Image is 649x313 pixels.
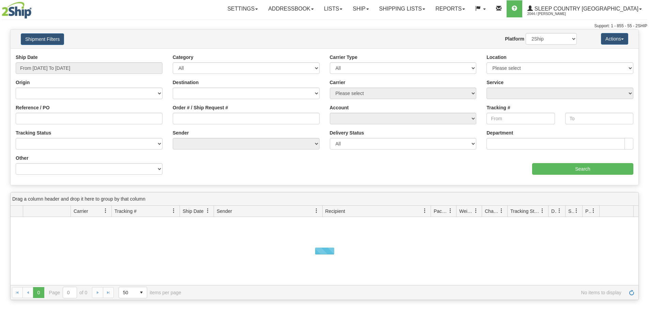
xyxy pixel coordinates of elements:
[119,287,147,298] span: Page sizes drop down
[330,104,349,111] label: Account
[459,208,474,215] span: Weight
[16,155,28,161] label: Other
[496,205,507,217] a: Charge filter column settings
[532,163,633,175] input: Search
[325,208,345,215] span: Recipient
[470,205,482,217] a: Weight filter column settings
[16,54,38,61] label: Ship Date
[168,205,180,217] a: Tracking # filter column settings
[347,0,374,17] a: Ship
[565,113,633,124] input: To
[123,289,132,296] span: 50
[419,205,431,217] a: Recipient filter column settings
[222,0,263,17] a: Settings
[601,33,628,45] button: Actions
[445,205,456,217] a: Packages filter column settings
[114,208,137,215] span: Tracking #
[21,33,64,45] button: Shipment Filters
[11,192,638,206] div: grid grouping header
[571,205,582,217] a: Shipment Issues filter column settings
[588,205,599,217] a: Pickup Status filter column settings
[319,0,347,17] a: Lists
[16,129,51,136] label: Tracking Status
[173,129,189,136] label: Sender
[173,54,194,61] label: Category
[527,11,578,17] span: 2044 / [PERSON_NAME]
[16,79,30,86] label: Origin
[537,205,548,217] a: Tracking Status filter column settings
[626,287,637,298] a: Refresh
[633,122,648,191] iframe: chat widget
[263,0,319,17] a: Addressbook
[33,287,44,298] span: Page 0
[374,0,430,17] a: Shipping lists
[430,0,470,17] a: Reports
[173,79,199,86] label: Destination
[2,2,32,19] img: logo2044.jpg
[486,54,506,61] label: Location
[486,129,513,136] label: Department
[554,205,565,217] a: Delivery Status filter column settings
[330,79,345,86] label: Carrier
[2,23,647,29] div: Support: 1 - 855 - 55 - 2SHIP
[510,208,540,215] span: Tracking Status
[330,129,364,136] label: Delivery Status
[311,205,322,217] a: Sender filter column settings
[568,208,574,215] span: Shipment Issues
[183,208,203,215] span: Ship Date
[485,208,499,215] span: Charge
[486,113,555,124] input: From
[551,208,557,215] span: Delivery Status
[505,35,524,42] label: Platform
[74,208,88,215] span: Carrier
[202,205,214,217] a: Ship Date filter column settings
[486,104,510,111] label: Tracking #
[119,287,181,298] span: items per page
[533,6,638,12] span: Sleep Country [GEOGRAPHIC_DATA]
[217,208,232,215] span: Sender
[173,104,228,111] label: Order # / Ship Request #
[191,290,621,295] span: No items to display
[16,104,50,111] label: Reference / PO
[434,208,448,215] span: Packages
[100,205,111,217] a: Carrier filter column settings
[486,79,504,86] label: Service
[585,208,591,215] span: Pickup Status
[136,287,147,298] span: select
[330,54,357,61] label: Carrier Type
[522,0,647,17] a: Sleep Country [GEOGRAPHIC_DATA] 2044 / [PERSON_NAME]
[49,287,88,298] span: Page of 0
